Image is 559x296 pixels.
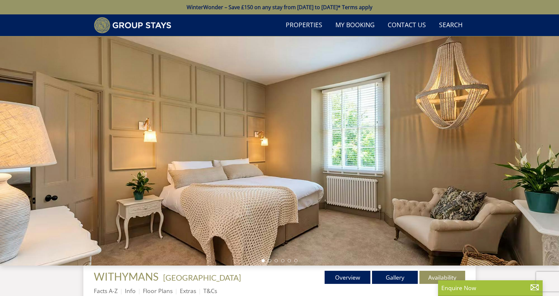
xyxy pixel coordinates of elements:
a: My Booking [333,18,377,33]
a: Extras [180,287,196,295]
span: WITHYMANS [94,270,159,283]
img: Group Stays [94,17,171,33]
a: [GEOGRAPHIC_DATA] [163,273,241,282]
a: Floor Plans [143,287,173,295]
a: Info [125,287,136,295]
a: Availability [419,271,465,284]
a: Properties [283,18,325,33]
a: Contact Us [385,18,429,33]
a: Overview [325,271,370,284]
span: - [161,273,241,282]
a: Gallery [372,271,418,284]
a: WITHYMANS [94,270,161,283]
p: Enquire Now [441,284,539,292]
a: Facts A-Z [94,287,118,295]
a: Search [436,18,465,33]
a: T&Cs [203,287,217,295]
